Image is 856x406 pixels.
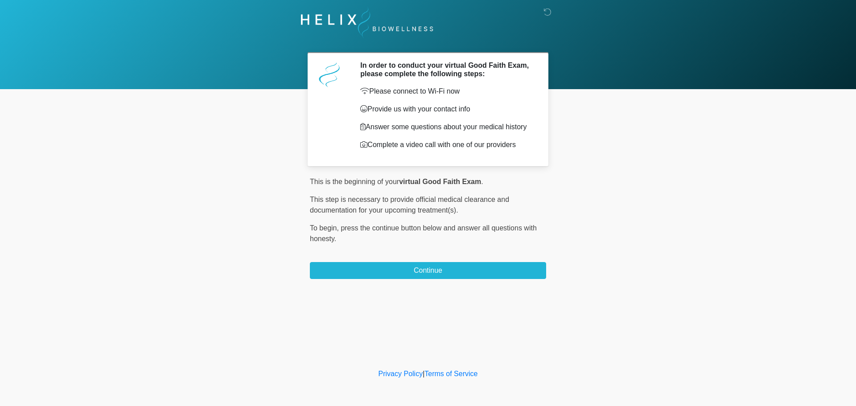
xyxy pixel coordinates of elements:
[310,178,399,185] span: This is the beginning of your
[481,178,483,185] span: .
[360,104,533,115] p: Provide us with your contact info
[360,61,533,78] h2: In order to conduct your virtual Good Faith Exam, please complete the following steps:
[310,224,341,232] span: To begin,
[423,370,424,377] a: |
[310,224,537,242] span: press the continue button below and answer all questions with honesty.
[424,370,477,377] a: Terms of Service
[317,61,343,88] img: Agent Avatar
[310,262,546,279] button: Continue
[360,86,533,97] p: Please connect to Wi-Fi now
[301,7,433,38] img: Helix Biowellness Logo
[360,139,533,150] p: Complete a video call with one of our providers
[379,370,423,377] a: Privacy Policy
[310,196,509,214] span: This step is necessary to provide official medical clearance and documentation for your upcoming ...
[360,122,533,132] p: Answer some questions about your medical history
[399,178,481,185] strong: virtual Good Faith Exam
